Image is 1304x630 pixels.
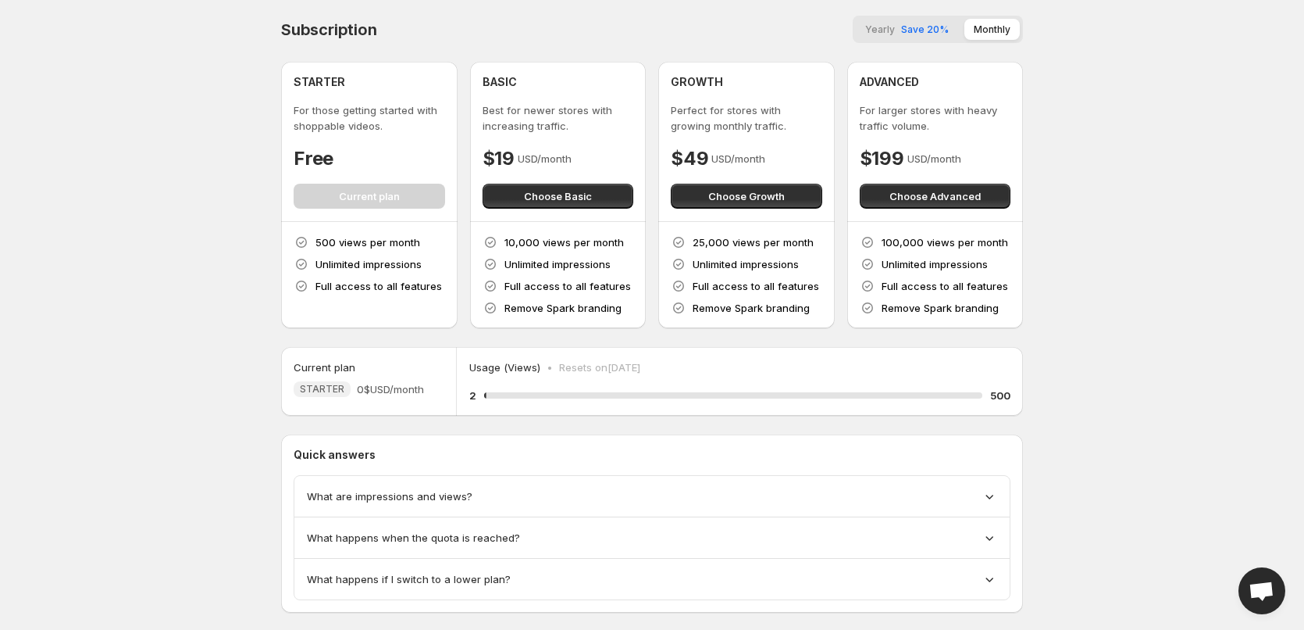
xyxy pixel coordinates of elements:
[860,102,1011,134] p: For larger stores with heavy traffic volume.
[483,74,517,90] h4: BASIC
[307,571,511,587] span: What happens if I switch to a lower plan?
[307,530,520,546] span: What happens when the quota is reached?
[504,256,611,272] p: Unlimited impressions
[907,151,961,166] p: USD/month
[671,184,822,209] button: Choose Growth
[294,360,355,375] h5: Current plan
[483,184,634,209] button: Choose Basic
[882,300,999,316] p: Remove Spark branding
[504,234,624,250] p: 10,000 views per month
[708,188,785,204] span: Choose Growth
[1238,567,1285,614] div: Open chat
[882,234,1008,250] p: 100,000 views per month
[860,74,919,90] h4: ADVANCED
[294,447,1010,463] p: Quick answers
[504,300,622,316] p: Remove Spark branding
[315,278,442,294] p: Full access to all features
[315,256,422,272] p: Unlimited impressions
[294,146,333,171] h4: Free
[559,360,640,375] p: Resets on [DATE]
[315,234,420,250] p: 500 views per month
[524,188,592,204] span: Choose Basic
[483,102,634,134] p: Best for newer stores with increasing traffic.
[281,20,377,39] h4: Subscription
[865,23,895,35] span: Yearly
[856,19,958,40] button: YearlySave 20%
[469,360,540,375] p: Usage (Views)
[711,151,765,166] p: USD/month
[964,19,1020,40] button: Monthly
[671,146,708,171] h4: $49
[294,74,345,90] h4: STARTER
[860,184,1011,209] button: Choose Advanced
[483,146,515,171] h4: $19
[889,188,981,204] span: Choose Advanced
[547,360,553,375] p: •
[469,388,476,403] h5: 2
[693,256,799,272] p: Unlimited impressions
[504,278,631,294] p: Full access to all features
[693,300,810,316] p: Remove Spark branding
[860,146,904,171] h4: $199
[671,102,822,134] p: Perfect for stores with growing monthly traffic.
[518,151,572,166] p: USD/month
[294,102,445,134] p: For those getting started with shoppable videos.
[693,278,819,294] p: Full access to all features
[357,381,424,397] span: 0$ USD/month
[901,23,949,35] span: Save 20%
[671,74,723,90] h4: GROWTH
[990,388,1010,403] h5: 500
[300,383,344,396] span: STARTER
[882,278,1008,294] p: Full access to all features
[307,489,472,504] span: What are impressions and views?
[882,256,988,272] p: Unlimited impressions
[693,234,814,250] p: 25,000 views per month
